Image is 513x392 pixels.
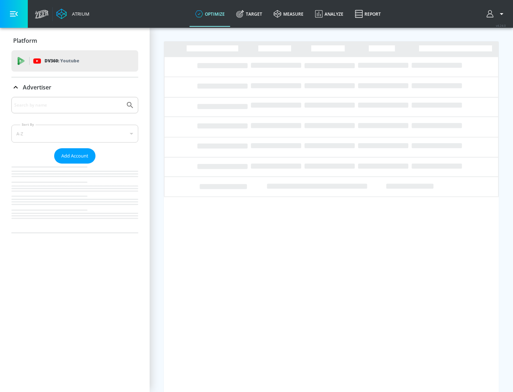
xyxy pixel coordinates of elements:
div: Atrium [69,11,89,17]
div: A-Z [11,125,138,143]
a: Report [349,1,387,27]
div: Platform [11,31,138,51]
span: v 4.24.0 [496,24,506,27]
a: measure [268,1,309,27]
div: DV360: Youtube [11,50,138,72]
p: Youtube [60,57,79,65]
nav: list of Advertiser [11,164,138,233]
a: optimize [190,1,230,27]
a: Analyze [309,1,349,27]
p: DV360: [45,57,79,65]
input: Search by name [14,100,122,110]
p: Platform [13,37,37,45]
a: Target [230,1,268,27]
a: Atrium [56,9,89,19]
span: Add Account [61,152,88,160]
label: Sort By [20,122,36,127]
div: Advertiser [11,97,138,233]
p: Advertiser [23,83,51,91]
button: Add Account [54,148,95,164]
div: Advertiser [11,77,138,97]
